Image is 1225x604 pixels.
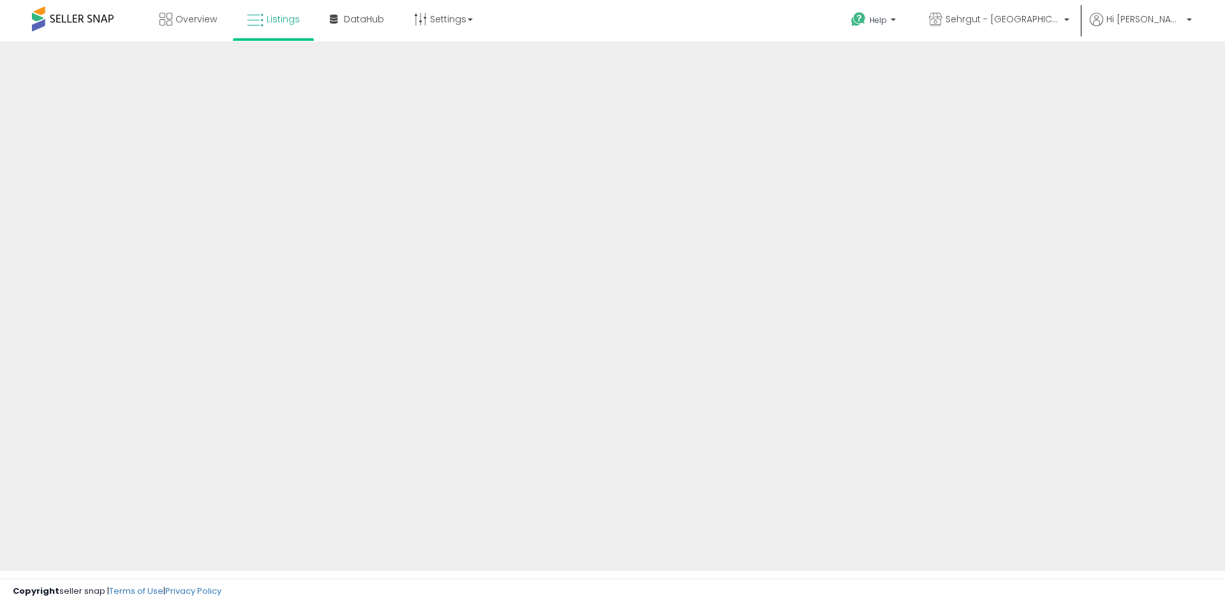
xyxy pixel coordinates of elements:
i: Get Help [850,11,866,27]
span: Listings [267,13,300,26]
span: Help [870,15,887,26]
a: Help [841,2,909,41]
span: Hi [PERSON_NAME] [1106,13,1183,26]
span: DataHub [344,13,384,26]
a: Hi [PERSON_NAME] [1090,13,1192,41]
span: Overview [175,13,217,26]
span: Sehrgut - [GEOGRAPHIC_DATA] [946,13,1060,26]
